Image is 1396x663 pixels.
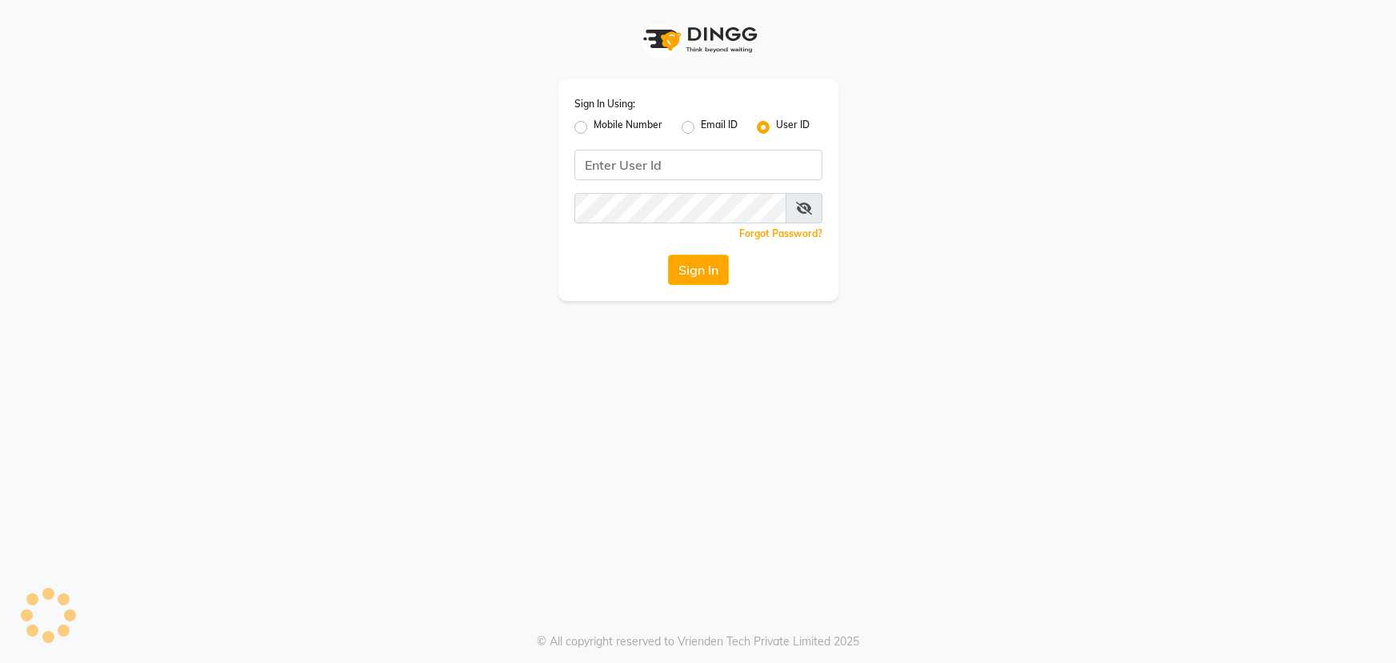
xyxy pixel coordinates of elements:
[739,227,822,239] a: Forgot Password?
[574,150,822,180] input: Username
[594,118,662,137] label: Mobile Number
[701,118,738,137] label: Email ID
[668,255,729,285] button: Sign In
[776,118,810,137] label: User ID
[574,193,786,223] input: Username
[574,97,635,111] label: Sign In Using:
[634,16,762,63] img: logo1.svg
